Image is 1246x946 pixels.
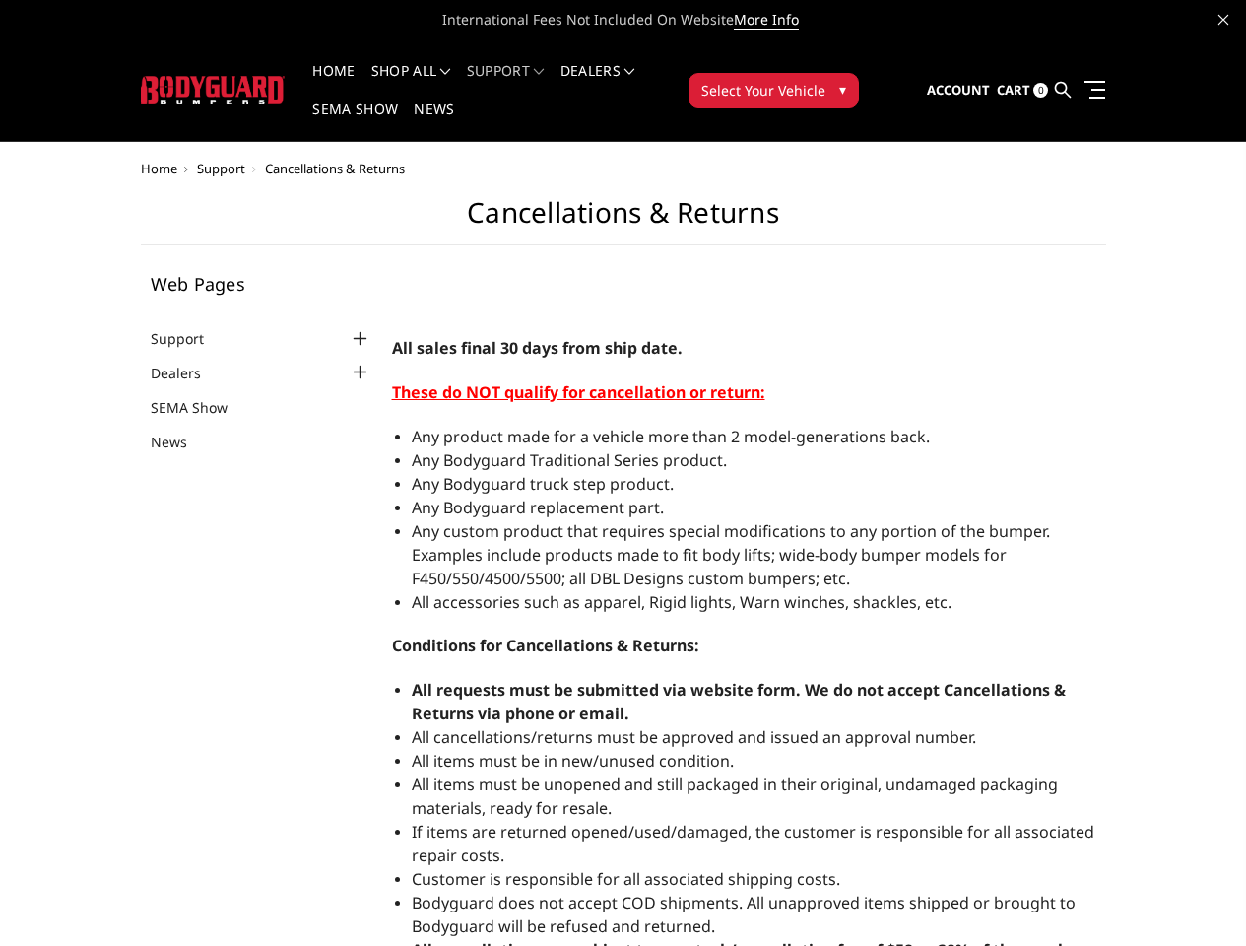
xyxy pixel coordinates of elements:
img: BODYGUARD BUMPERS [141,76,286,104]
a: Support [197,160,245,177]
span: If items are returned opened/used/damaged, the customer is responsible for all associated repair ... [412,821,1094,866]
a: More Info [734,10,799,30]
span: ▾ [839,79,846,100]
a: Dealers [151,363,226,383]
span: Account [927,81,990,99]
a: News [414,102,454,141]
span: All accessories such as apparel, Rigid lights, Warn winches, shackles, etc. [412,591,951,613]
a: Support [151,328,229,349]
a: SEMA Show [151,397,252,418]
span: Customer is responsible for all associated shipping costs. [412,868,840,890]
strong: All requests must be submitted via website form. We do not accept Cancellations & Returns via pho... [412,679,1066,724]
a: Home [312,64,355,102]
span: Any product made for a vehicle more than 2 model-generations back. [412,426,930,447]
h5: Web Pages [151,275,372,293]
button: Select Your Vehicle [689,73,859,108]
span: Any Bodyguard truck step product. [412,473,674,495]
a: shop all [371,64,451,102]
span: Cart [997,81,1030,99]
a: Home [141,160,177,177]
span: Select Your Vehicle [701,80,825,101]
a: Support [467,64,545,102]
a: Cart 0 [997,64,1048,117]
a: SEMA Show [312,102,398,141]
h1: Cancellations & Returns [141,196,1106,245]
span: These do NOT qualify for cancellation or return: [392,381,765,403]
span: All items must be unopened and still packaged in their original, undamaged packaging materials, r... [412,774,1058,819]
span: Any custom product that requires special modifications to any portion of the bumper. Examples inc... [412,520,1050,589]
span: Any Bodyguard replacement part. [412,497,664,518]
span: Cancellations & Returns [265,160,405,177]
a: Dealers [560,64,635,102]
a: Account [927,64,990,117]
span: Any Bodyguard Traditional Series product. [412,449,727,471]
strong: Conditions for Cancellations & Returns: [392,635,699,656]
span: All sales final 30 days from ship date. [392,337,683,359]
span: All cancellations/returns must be approved and issued an approval number. [412,726,976,748]
span: All items must be in new/unused condition. [412,750,734,772]
span: 0 [1033,83,1048,98]
a: News [151,432,212,452]
span: Bodyguard does not accept COD shipments. All unapproved items shipped or brought to Bodyguard wil... [412,892,1076,937]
